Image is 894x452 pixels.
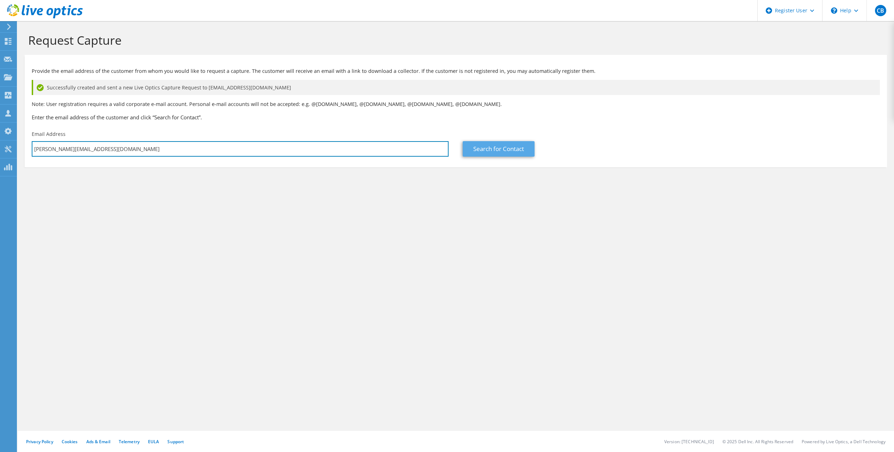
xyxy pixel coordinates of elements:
[32,113,880,121] h3: Enter the email address of the customer and click “Search for Contact”.
[32,131,66,138] label: Email Address
[26,439,53,445] a: Privacy Policy
[167,439,184,445] a: Support
[875,5,886,16] span: CB
[119,439,140,445] a: Telemetry
[28,33,880,48] h1: Request Capture
[463,141,535,157] a: Search for Contact
[148,439,159,445] a: EULA
[47,84,291,92] span: Successfully created and sent a new Live Optics Capture Request to [EMAIL_ADDRESS][DOMAIN_NAME]
[62,439,78,445] a: Cookies
[831,7,837,14] svg: \n
[86,439,110,445] a: Ads & Email
[32,67,880,75] p: Provide the email address of the customer from whom you would like to request a capture. The cust...
[32,100,880,108] p: Note: User registration requires a valid corporate e-mail account. Personal e-mail accounts will ...
[722,439,793,445] li: © 2025 Dell Inc. All Rights Reserved
[664,439,714,445] li: Version: [TECHNICAL_ID]
[802,439,886,445] li: Powered by Live Optics, a Dell Technology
